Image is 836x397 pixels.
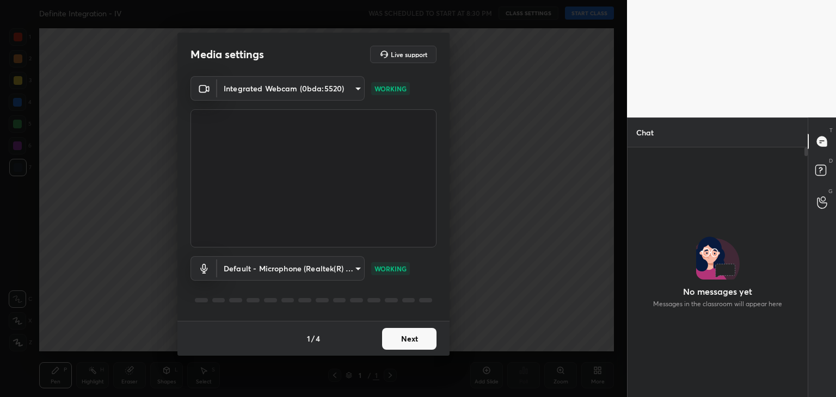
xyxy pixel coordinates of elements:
[391,51,427,58] h5: Live support
[628,118,662,147] p: Chat
[374,264,407,274] p: WORKING
[217,76,365,101] div: Integrated Webcam (0bda:5520)
[829,126,833,134] p: T
[307,333,310,344] h4: 1
[374,84,407,94] p: WORKING
[382,328,437,350] button: Next
[311,333,315,344] h4: /
[316,333,320,344] h4: 4
[190,47,264,61] h2: Media settings
[217,256,365,281] div: Integrated Webcam (0bda:5520)
[828,187,833,195] p: G
[829,157,833,165] p: D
